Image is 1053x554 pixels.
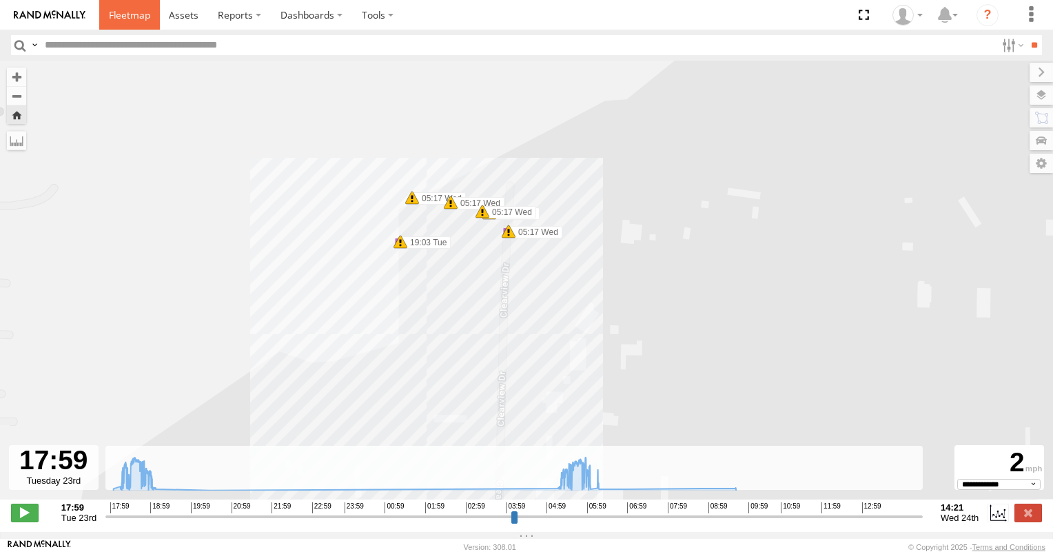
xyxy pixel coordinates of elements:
i: ? [977,4,999,26]
div: © Copyright 2025 - [908,543,1045,551]
label: Measure [7,131,26,150]
label: 05:17 Wed [509,226,562,238]
span: 12:59 [862,502,881,513]
button: Zoom out [7,86,26,105]
label: 05:17 Wed [412,192,466,205]
span: 18:59 [150,502,170,513]
img: rand-logo.svg [14,10,85,20]
span: Wed 24th Sep 2025 [941,513,979,523]
span: 05:59 [587,502,606,513]
span: 21:59 [272,502,291,513]
span: 03:59 [506,502,525,513]
label: 05:17 Wed [482,206,536,218]
div: 2 [957,447,1042,479]
label: Search Query [29,35,40,55]
label: Play/Stop [11,504,39,522]
button: Zoom Home [7,105,26,124]
label: 05:17 Wed [451,197,504,209]
strong: 14:21 [941,502,979,513]
span: 22:59 [312,502,331,513]
span: 08:59 [708,502,728,513]
label: Map Settings [1030,154,1053,173]
a: Terms and Conditions [972,543,1045,551]
span: 04:59 [546,502,566,513]
span: 23:59 [345,502,364,513]
label: Close [1014,504,1042,522]
span: 02:59 [466,502,485,513]
a: Visit our Website [8,540,71,554]
div: David Solis [888,5,928,25]
div: Version: 308.01 [464,543,516,551]
span: 09:59 [748,502,768,513]
span: 20:59 [232,502,251,513]
span: 01:59 [425,502,444,513]
span: 06:59 [627,502,646,513]
span: 00:59 [385,502,404,513]
span: 10:59 [781,502,800,513]
button: Zoom in [7,68,26,86]
label: Search Filter Options [996,35,1026,55]
span: 19:59 [191,502,210,513]
span: Tue 23rd Sep 2025 [61,513,96,523]
span: 07:59 [668,502,687,513]
span: 11:59 [821,502,841,513]
label: 19:03 Tue [400,236,451,249]
span: 17:59 [110,502,130,513]
strong: 17:59 [61,502,96,513]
